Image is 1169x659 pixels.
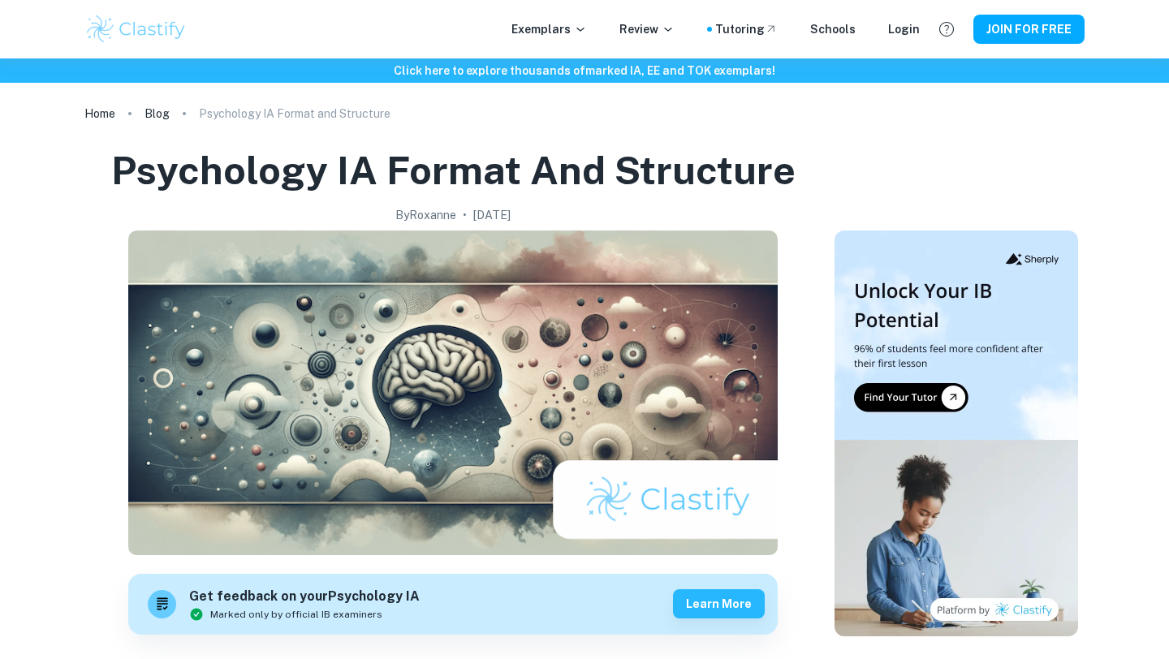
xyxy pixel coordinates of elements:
button: Learn more [673,589,765,618]
button: Help and Feedback [933,15,960,43]
p: Exemplars [511,20,587,38]
img: Psychology IA Format and Structure cover image [128,230,778,555]
img: Clastify logo [84,13,188,45]
p: Review [619,20,675,38]
h2: By Roxanne [395,206,456,224]
span: Marked only by official IB examiners [210,607,382,622]
h1: Psychology IA Format and Structure [111,144,796,196]
a: Tutoring [715,20,778,38]
img: Thumbnail [835,230,1078,636]
h6: Click here to explore thousands of marked IA, EE and TOK exemplars ! [3,62,1166,80]
a: Home [84,102,115,125]
button: JOIN FOR FREE [973,15,1085,44]
p: • [463,206,467,224]
a: Login [888,20,920,38]
h2: [DATE] [473,206,511,224]
p: Psychology IA Format and Structure [199,105,390,123]
a: Schools [810,20,856,38]
h6: Get feedback on your Psychology IA [189,587,420,607]
a: Blog [145,102,170,125]
a: Get feedback on yourPsychology IAMarked only by official IB examinersLearn more [128,574,778,635]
